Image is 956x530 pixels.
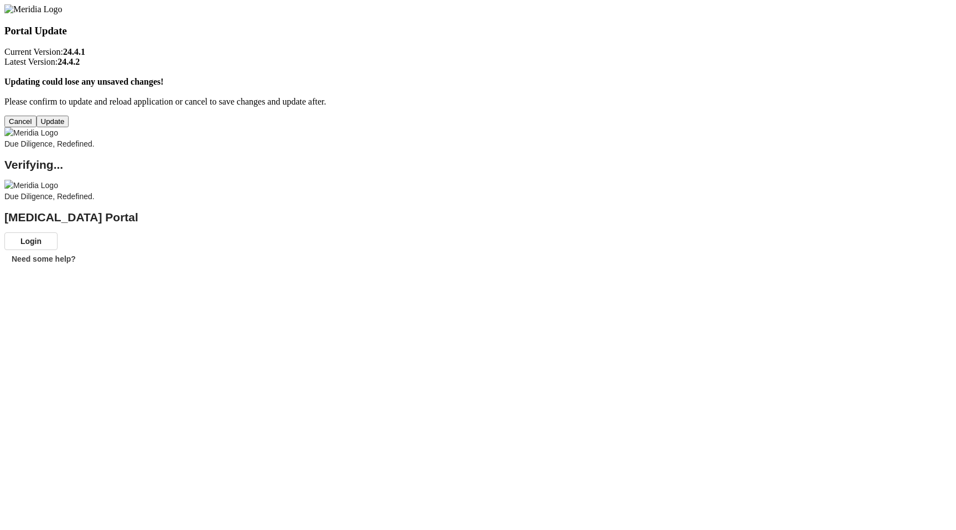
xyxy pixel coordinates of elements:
button: Login [4,232,58,250]
strong: 24.4.2 [58,57,80,66]
button: Cancel [4,116,37,127]
img: Meridia Logo [4,180,58,191]
img: Meridia Logo [4,127,58,138]
h2: Verifying... [4,159,952,170]
h2: [MEDICAL_DATA] Portal [4,212,952,223]
button: Update [37,116,69,127]
h3: Portal Update [4,25,952,37]
p: Current Version: Latest Version: Please confirm to update and reload application or cancel to sav... [4,47,952,107]
span: Due Diligence, Redefined. [4,192,95,201]
button: Need some help? [4,250,83,268]
strong: Updating could lose any unsaved changes! [4,77,164,86]
img: Meridia Logo [4,4,62,14]
span: Due Diligence, Redefined. [4,139,95,148]
strong: 24.4.1 [63,47,85,56]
